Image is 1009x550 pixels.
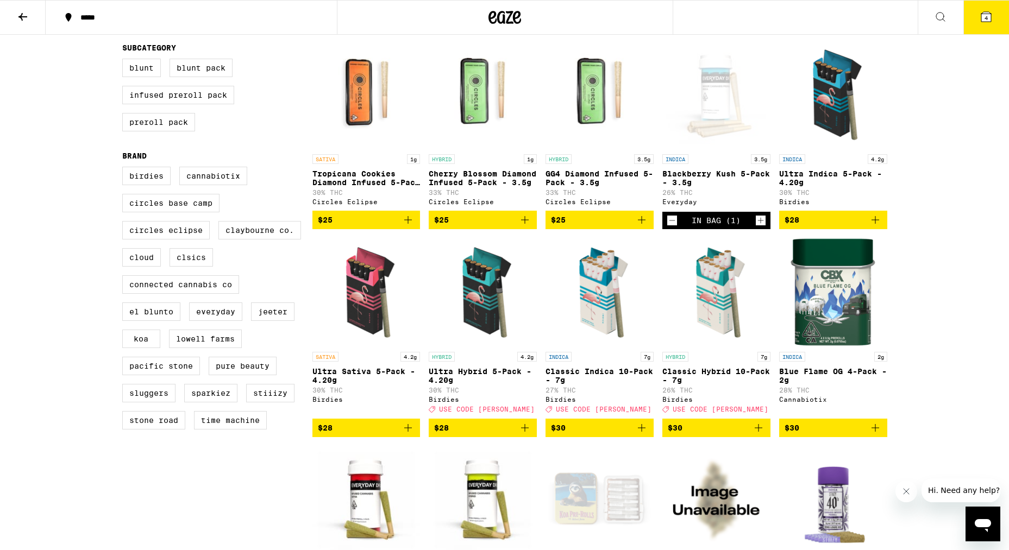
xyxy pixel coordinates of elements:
[922,478,1000,502] iframe: Message from company
[546,238,654,418] a: Open page for Classic Indica 10-Pack - 7g from Birdies
[429,211,537,229] button: Add to bag
[668,423,682,432] span: $30
[546,238,654,346] img: Birdies - Classic Indica 10-Pack - 7g
[170,59,233,77] label: Blunt Pack
[779,367,887,384] p: Blue Flame OG 4-Pack - 2g
[122,357,200,375] label: Pacific Stone
[122,248,161,267] label: Cloud
[429,189,537,196] p: 33% THC
[868,154,887,164] p: 4.2g
[779,189,887,196] p: 30% THC
[779,40,887,211] a: Open page for Ultra Indica 5-Pack - 4.20g from Birdies
[779,419,887,437] button: Add to bag
[312,419,421,437] button: Add to bag
[692,216,741,225] div: In Bag (1)
[755,215,766,226] button: Increment
[429,387,537,394] p: 30% THC
[524,154,537,164] p: 1g
[218,221,301,239] label: Claybourne Co.
[779,396,887,403] div: Cannabiotix
[184,384,237,402] label: Sparkiez
[209,357,277,375] label: Pure Beauty
[634,154,654,164] p: 3.5g
[779,238,887,418] a: Open page for Blue Flame OG 4-Pack - 2g from Cannabiotix
[785,216,799,224] span: $28
[122,194,220,212] label: Circles Base Camp
[546,419,654,437] button: Add to bag
[246,384,294,402] label: STIIIZY
[312,238,421,418] a: Open page for Ultra Sativa 5-Pack - 4.20g from Birdies
[122,113,195,131] label: Preroll Pack
[122,411,185,429] label: Stone Road
[546,40,654,211] a: Open page for GG4 Diamond Infused 5-Pack - 3.5g from Circles Eclipse
[779,352,805,362] p: INDICA
[662,198,770,205] div: Everyday
[312,40,421,149] img: Circles Eclipse - Tropicana Cookies Diamond Infused 5-Pack - 3.5g
[312,238,421,346] img: Birdies - Ultra Sativa 5-Pack - 4.20g
[429,198,537,205] div: Circles Eclipse
[429,396,537,403] div: Birdies
[667,215,678,226] button: Decrement
[434,423,449,432] span: $28
[641,352,654,362] p: 7g
[662,396,770,403] div: Birdies
[312,154,339,164] p: SATIVA
[751,154,770,164] p: 3.5g
[312,189,421,196] p: 30% THC
[169,330,242,348] label: Lowell Farms
[318,216,333,224] span: $25
[895,481,917,502] iframe: Close message
[546,154,572,164] p: HYBRID
[318,423,333,432] span: $28
[429,352,455,362] p: HYBRID
[662,387,770,394] p: 26% THC
[122,59,161,77] label: Blunt
[551,216,566,224] span: $25
[312,211,421,229] button: Add to bag
[312,169,421,187] p: Tropicana Cookies Diamond Infused 5-Pack - 3.5g
[985,15,988,21] span: 4
[546,198,654,205] div: Circles Eclipse
[662,238,770,418] a: Open page for Classic Hybrid 10-Pack - 7g from Birdies
[551,423,566,432] span: $30
[429,169,537,187] p: Cherry Blossom Diamond Infused 5-Pack - 3.5g
[429,367,537,384] p: Ultra Hybrid 5-Pack - 4.20g
[966,507,1000,541] iframe: Button to launch messaging window
[662,419,770,437] button: Add to bag
[400,352,420,362] p: 4.2g
[779,169,887,187] p: Ultra Indica 5-Pack - 4.20g
[429,238,537,346] img: Birdies - Ultra Hybrid 5-Pack - 4.20g
[546,40,654,149] img: Circles Eclipse - GG4 Diamond Infused 5-Pack - 3.5g
[779,211,887,229] button: Add to bag
[662,352,688,362] p: HYBRID
[122,167,171,185] label: Birdies
[194,411,267,429] label: Time Machine
[429,40,537,211] a: Open page for Cherry Blossom Diamond Infused 5-Pack - 3.5g from Circles Eclipse
[757,352,770,362] p: 7g
[429,40,537,149] img: Circles Eclipse - Cherry Blossom Diamond Infused 5-Pack - 3.5g
[312,352,339,362] p: SATIVA
[179,167,247,185] label: Cannabiotix
[122,330,160,348] label: Koa
[312,40,421,211] a: Open page for Tropicana Cookies Diamond Infused 5-Pack - 3.5g from Circles Eclipse
[874,352,887,362] p: 2g
[779,40,887,149] img: Birdies - Ultra Indica 5-Pack - 4.20g
[546,211,654,229] button: Add to bag
[312,387,421,394] p: 30% THC
[546,396,654,403] div: Birdies
[517,352,537,362] p: 4.2g
[556,406,651,413] span: USE CODE [PERSON_NAME]
[662,154,688,164] p: INDICA
[546,189,654,196] p: 33% THC
[779,387,887,394] p: 28% THC
[312,367,421,384] p: Ultra Sativa 5-Pack - 4.20g
[189,302,242,321] label: Everyday
[673,406,768,413] span: USE CODE [PERSON_NAME]
[546,352,572,362] p: INDICA
[407,154,420,164] p: 1g
[662,40,770,212] a: Open page for Blackberry Kush 5-Pack - 3.5g from Everyday
[546,387,654,394] p: 27% THC
[434,216,449,224] span: $25
[122,384,176,402] label: Sluggers
[251,302,294,321] label: Jeeter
